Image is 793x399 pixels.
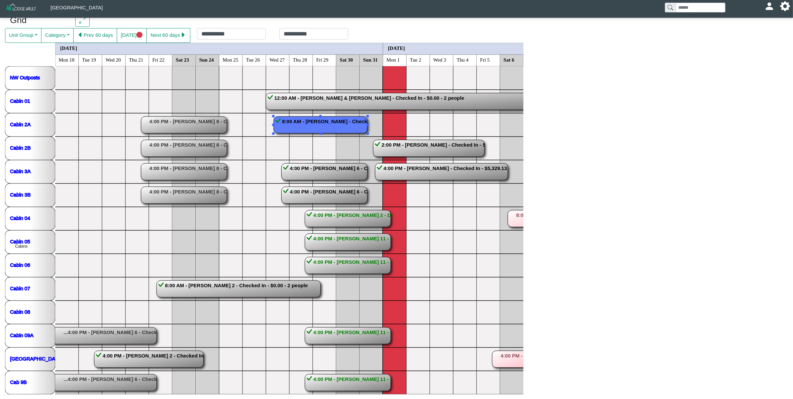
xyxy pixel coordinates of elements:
button: Unit Group [5,28,41,43]
a: Cabin 07 [10,285,30,291]
a: Cabin 2B [10,145,31,150]
button: caret left fillPrev 60 days [73,28,117,43]
a: Cabin 08 [10,309,30,314]
svg: person fill [767,4,772,9]
text: Thu 21 [129,57,143,62]
a: [GEOGRAPHIC_DATA] [10,355,62,361]
input: Check in [197,28,266,39]
text: Wed 20 [106,57,121,62]
button: Next 60 dayscaret right fill [146,28,190,43]
text: [DATE] [388,45,405,51]
a: Cabin 01 [10,98,30,103]
svg: arrows angle expand [79,17,86,23]
a: NW Outposts [10,74,40,80]
button: [DATE]circle fill [117,28,147,43]
input: Check out [279,28,348,39]
svg: search [668,5,673,10]
text: Tue 19 [82,57,96,62]
text: Mon 25 [223,57,238,62]
a: Cabin 2A [10,121,31,127]
button: Category [41,28,74,43]
text: Wed 27 [270,57,285,62]
h3: Grid [10,15,65,26]
text: Sat 6 [504,57,515,62]
svg: caret right fill [180,32,186,38]
a: Cabin 3A [10,168,31,174]
svg: circle fill [136,32,143,38]
svg: gear fill [783,4,788,9]
a: Cab 9B [10,379,27,385]
text: Fri 22 [153,57,165,62]
a: Cabin 3B [10,191,31,197]
text: Tue 2 [410,57,421,62]
text: Mon 1 [387,57,400,62]
svg: caret left fill [77,32,84,38]
a: Cabin 04 [10,215,30,221]
text: Tue 26 [246,57,260,62]
button: arrows angle expand [75,15,90,27]
a: Cabin 05 [10,238,30,244]
text: Fri 29 [316,57,328,62]
a: Cabin 09A [10,332,33,338]
text: Cabins [15,244,27,249]
text: Thu 4 [457,57,469,62]
text: Sat 23 [176,57,189,62]
text: Sun 31 [363,57,378,62]
text: Wed 3 [433,57,446,62]
text: Mon 18 [59,57,75,62]
text: Sun 24 [199,57,214,62]
a: Cabin 06 [10,262,30,267]
text: Sat 30 [340,57,353,62]
text: Thu 28 [293,57,307,62]
text: Fri 5 [480,57,490,62]
img: Z [5,3,37,14]
text: [DATE] [60,45,77,51]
